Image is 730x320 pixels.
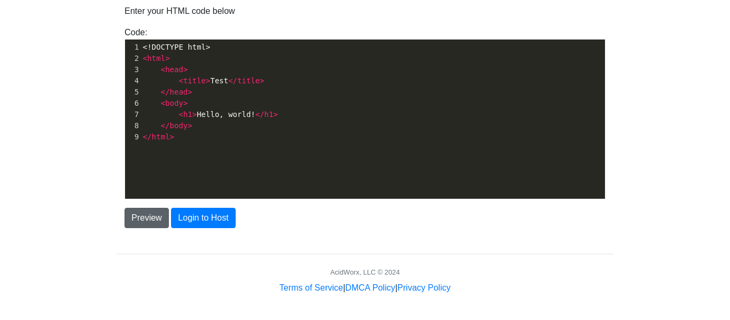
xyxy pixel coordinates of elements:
[125,208,169,228] button: Preview
[143,132,152,141] span: </
[125,75,141,87] div: 4
[170,121,188,130] span: body
[188,121,192,130] span: >
[152,132,170,141] span: html
[237,76,260,85] span: title
[143,110,278,119] span: Hello, world!
[125,109,141,120] div: 7
[170,88,188,96] span: head
[165,65,183,74] span: head
[273,110,277,119] span: >
[125,42,141,53] div: 1
[161,121,170,130] span: </
[178,76,183,85] span: <
[161,88,170,96] span: </
[183,65,188,74] span: >
[143,54,147,63] span: <
[125,5,605,18] p: Enter your HTML code below
[279,283,343,292] a: Terms of Service
[228,76,237,85] span: </
[183,76,206,85] span: title
[165,99,183,107] span: body
[279,282,451,294] div: | |
[265,110,274,119] span: h1
[143,76,265,85] span: Test
[125,120,141,131] div: 8
[161,65,165,74] span: <
[260,76,264,85] span: >
[117,26,613,199] div: Code:
[125,98,141,109] div: 6
[183,110,192,119] span: h1
[125,87,141,98] div: 5
[345,283,395,292] a: DMCA Policy
[147,54,165,63] span: html
[192,110,197,119] span: >
[188,88,192,96] span: >
[206,76,210,85] span: >
[330,267,400,277] div: AcidWorx, LLC © 2024
[143,43,210,51] span: <!DOCTYPE html>
[398,283,451,292] a: Privacy Policy
[170,132,174,141] span: >
[171,208,235,228] button: Login to Host
[183,99,188,107] span: >
[161,99,165,107] span: <
[125,131,141,143] div: 9
[255,110,265,119] span: </
[165,54,169,63] span: >
[178,110,183,119] span: <
[125,64,141,75] div: 3
[125,53,141,64] div: 2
